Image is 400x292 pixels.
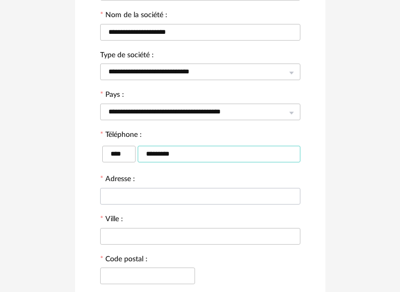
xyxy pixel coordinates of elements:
[100,256,148,265] label: Code postal :
[100,215,123,225] label: Ville :
[100,91,124,100] label: Pays :
[100,52,154,61] label: Type de société :
[100,175,135,185] label: Adresse :
[100,11,167,21] label: Nom de la société :
[100,131,142,141] label: Téléphone :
